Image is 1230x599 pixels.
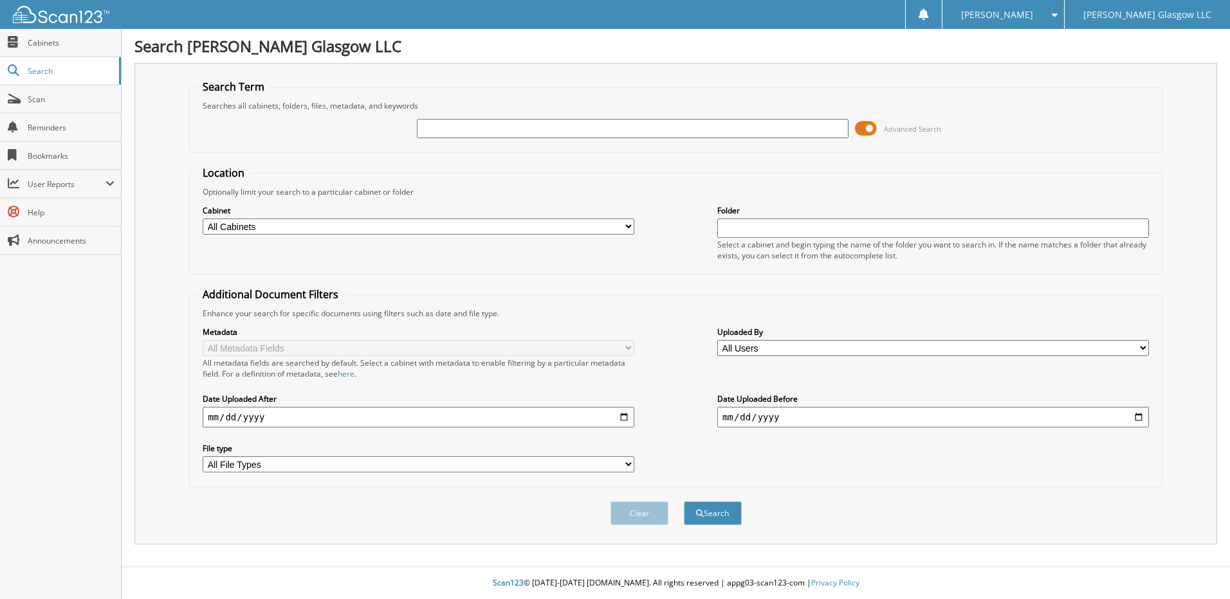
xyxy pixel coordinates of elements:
[1083,11,1211,19] span: [PERSON_NAME] Glasgow LLC
[28,122,115,133] span: Reminders
[203,443,634,454] label: File type
[28,94,115,105] span: Scan
[203,393,634,404] label: Date Uploaded After
[203,205,634,216] label: Cabinet
[684,501,742,525] button: Search
[196,166,251,180] legend: Location
[338,368,354,379] a: here
[122,568,1230,599] div: © [DATE]-[DATE] [DOMAIN_NAME]. All rights reserved | appg03-scan123-com |
[28,66,113,76] span: Search
[196,186,1155,197] div: Optionally limit your search to a particular cabinet or folder
[717,205,1149,216] label: Folder
[28,235,115,246] span: Announcements
[961,11,1033,19] span: [PERSON_NAME]
[28,37,115,48] span: Cabinets
[196,100,1155,111] div: Searches all cabinets, folders, files, metadata, and keywords
[203,357,634,379] div: All metadata fields are searched by default. Select a cabinet with metadata to enable filtering b...
[717,239,1149,261] div: Select a cabinet and begin typing the name of the folder you want to search in. If the name match...
[196,287,345,301] legend: Additional Document Filters
[203,407,634,427] input: start
[134,35,1217,57] h1: Search [PERSON_NAME] Glasgow LLC
[28,179,106,190] span: User Reports
[203,326,634,337] label: Metadata
[28,150,115,161] span: Bookmarks
[717,326,1149,337] label: Uploaded By
[811,577,859,588] a: Privacy Policy
[196,308,1155,319] div: Enhance your search for specific documents using filters such as date and file type.
[196,80,271,94] legend: Search Term
[717,407,1149,427] input: end
[493,577,524,588] span: Scan123
[13,6,109,23] img: scan123-logo-white.svg
[717,393,1149,404] label: Date Uploaded Before
[610,501,668,525] button: Clear
[884,124,941,134] span: Advanced Search
[28,207,115,218] span: Help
